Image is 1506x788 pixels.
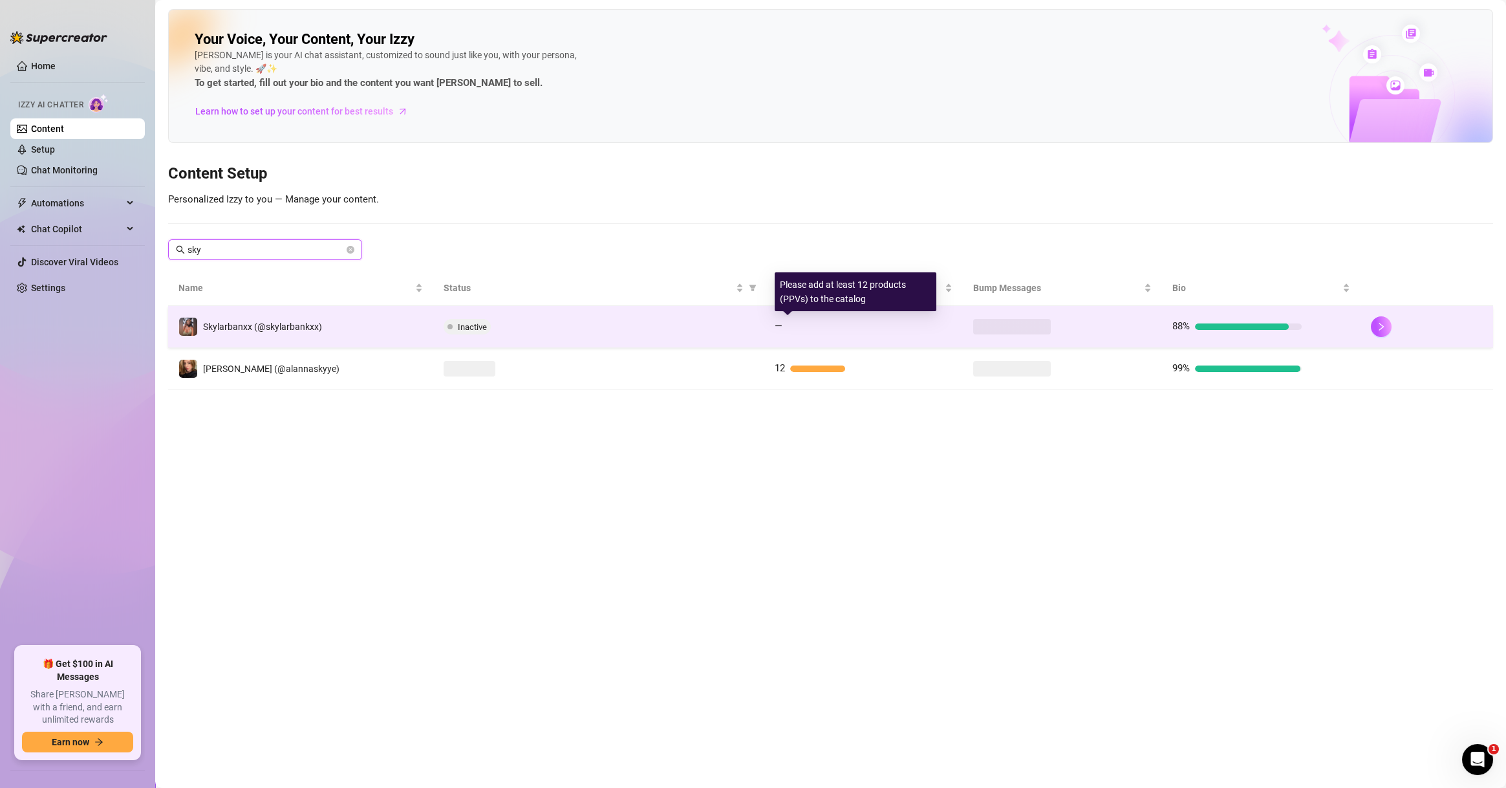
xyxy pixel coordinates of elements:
span: [PERSON_NAME] (@alannaskyye) [203,364,339,374]
span: 1 [1489,744,1499,754]
img: AI Chatter [89,94,109,113]
span: Earn now [52,737,89,747]
th: Status [433,270,764,306]
img: Skylarbanxx (@skylarbankxx) [179,318,197,336]
span: search [176,245,185,254]
th: Bio [1162,270,1361,306]
span: Learn how to set up your content for best results [195,104,393,118]
input: Search account [188,243,344,257]
h3: Content Setup [168,164,1493,184]
button: close-circle [347,246,354,254]
th: Products [764,270,963,306]
h2: Your Voice, Your Content, Your Izzy [195,30,414,49]
span: Inactive [458,322,487,332]
span: filter [749,284,757,292]
button: right [1371,316,1392,337]
button: Earn nowarrow-right [22,732,133,752]
span: filter [746,278,759,298]
img: Alanna (@alannaskyye) [179,360,197,378]
div: [PERSON_NAME] is your AI chat assistant, customized to sound just like you, with your persona, vi... [195,49,583,91]
span: 99% [1172,362,1190,374]
th: Bump Messages [963,270,1161,306]
strong: To get started, fill out your bio and the content you want [PERSON_NAME] to sell. [195,77,543,89]
span: thunderbolt [17,198,27,208]
span: 88% [1172,320,1190,332]
iframe: Intercom live chat [1462,744,1493,775]
span: Status [444,281,733,295]
span: arrow-right [396,105,409,118]
a: Home [31,61,56,71]
img: Chat Copilot [17,224,25,234]
span: 🎁 Get $100 in AI Messages [22,658,133,683]
a: Chat Monitoring [31,165,98,175]
span: Name [178,281,413,295]
span: Automations [31,193,123,213]
span: Share [PERSON_NAME] with a friend, and earn unlimited rewards [22,688,133,727]
img: logo-BBDzfeDw.svg [10,31,107,44]
span: Personalized Izzy to you — Manage your content. [168,193,379,205]
span: Bio [1172,281,1340,295]
a: Setup [31,144,55,155]
span: Chat Copilot [31,219,123,239]
th: Name [168,270,433,306]
span: Skylarbanxx (@skylarbankxx) [203,322,322,332]
a: Settings [31,283,65,293]
span: arrow-right [94,738,103,747]
div: Please add at least 12 products (PPVs) to the catalog [775,272,936,311]
img: ai-chatter-content-library-cLFOSyPT.png [1292,10,1492,142]
span: — [775,320,782,332]
span: Izzy AI Chatter [18,99,83,111]
span: right [1377,322,1386,331]
a: Learn how to set up your content for best results [195,101,418,122]
span: 12 [775,362,785,374]
a: Content [31,124,64,134]
a: Discover Viral Videos [31,257,118,267]
span: Bump Messages [973,281,1141,295]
